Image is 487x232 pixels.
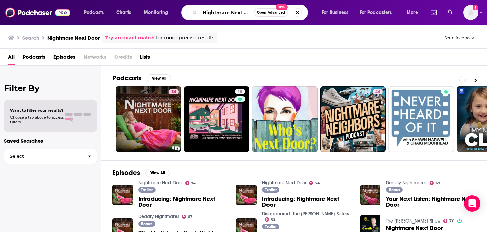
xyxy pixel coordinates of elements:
[84,8,104,17] span: Podcasts
[188,5,315,20] div: Search podcasts, credits, & more...
[141,222,152,226] span: Bonus
[8,51,15,65] a: All
[389,188,400,192] span: Bonus
[360,8,392,17] span: For Podcasters
[265,188,277,192] span: Trailer
[10,108,64,113] span: Want to filter your results?
[449,219,454,223] span: 70
[402,7,426,18] button: open menu
[355,7,402,18] button: open menu
[79,7,113,18] button: open menu
[386,196,476,208] a: Your Next Listen: Nightmare Next Door
[114,51,132,65] span: Credits
[271,218,275,221] span: 62
[386,218,441,224] a: The Gareth Cliff Show
[238,89,242,96] span: 18
[257,11,285,14] span: Open Advanced
[262,180,306,186] a: Nightmare Next Door
[105,34,155,42] a: Try an exact match
[442,35,476,41] button: Send feedback
[322,8,348,17] span: For Business
[375,89,380,96] span: 44
[140,51,150,65] a: Lists
[4,154,83,159] span: Select
[185,181,196,185] a: 74
[235,89,245,94] a: 18
[464,195,480,212] div: Open Intercom Messenger
[112,74,171,82] a: PodcastsView All
[360,185,381,205] img: Your Next Listen: Nightmare Next Door
[144,8,168,17] span: Monitoring
[445,7,455,18] a: Show notifications dropdown
[407,8,418,17] span: More
[373,89,383,94] a: 44
[112,7,135,18] a: Charts
[320,86,386,152] a: 44
[138,214,179,219] a: Deadly Nightmares
[139,7,177,18] button: open menu
[309,181,320,185] a: 74
[112,74,141,82] h2: Podcasts
[23,51,45,65] a: Podcasts
[141,188,153,192] span: Trailer
[112,169,140,177] h2: Episodes
[4,83,97,93] h2: Filter By
[188,215,192,218] span: 67
[200,7,254,18] input: Search podcasts, credits, & more...
[236,185,257,205] img: Introducing: Nightmare Next Door
[138,180,183,186] a: Nightmare Next Door
[156,34,214,42] span: for more precise results
[386,225,443,231] a: Nightmare Next Door
[4,149,97,164] button: Select
[317,7,357,18] button: open menu
[276,4,288,10] span: New
[463,5,478,20] button: Show profile menu
[116,86,181,152] a: 74
[169,89,179,94] a: 74
[84,51,106,65] span: Networks
[463,5,478,20] img: User Profile
[5,6,70,19] img: Podchaser - Follow, Share and Rate Podcasts
[184,86,250,152] a: 18
[265,217,275,222] a: 62
[116,8,131,17] span: Charts
[182,215,193,219] a: 67
[254,8,288,17] button: Open AdvancedNew
[386,180,427,186] a: Deadly Nightmares
[10,115,64,124] span: Choose a tab above to access filters.
[265,225,277,229] span: Trailer
[430,181,440,185] a: 67
[436,182,440,185] span: 67
[473,5,478,10] svg: Add a profile image
[112,185,133,205] img: Introducing: Nightmare Next Door
[171,89,176,96] span: 74
[191,182,196,185] span: 74
[463,5,478,20] span: Logged in as brookecarr
[138,196,228,208] a: Introducing: Nightmare Next Door
[147,74,171,82] button: View All
[262,196,352,208] a: Introducing: Nightmare Next Door
[262,211,349,217] a: Disappeared: The Bradley Sisters
[428,7,439,18] a: Show notifications dropdown
[53,51,75,65] a: Episodes
[47,35,100,41] h3: Nightmare Next Door
[112,169,170,177] a: EpisodesView All
[443,219,454,223] a: 70
[4,138,97,144] p: Saved Searches
[145,169,170,177] button: View All
[22,35,39,41] h3: Search
[315,182,320,185] span: 74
